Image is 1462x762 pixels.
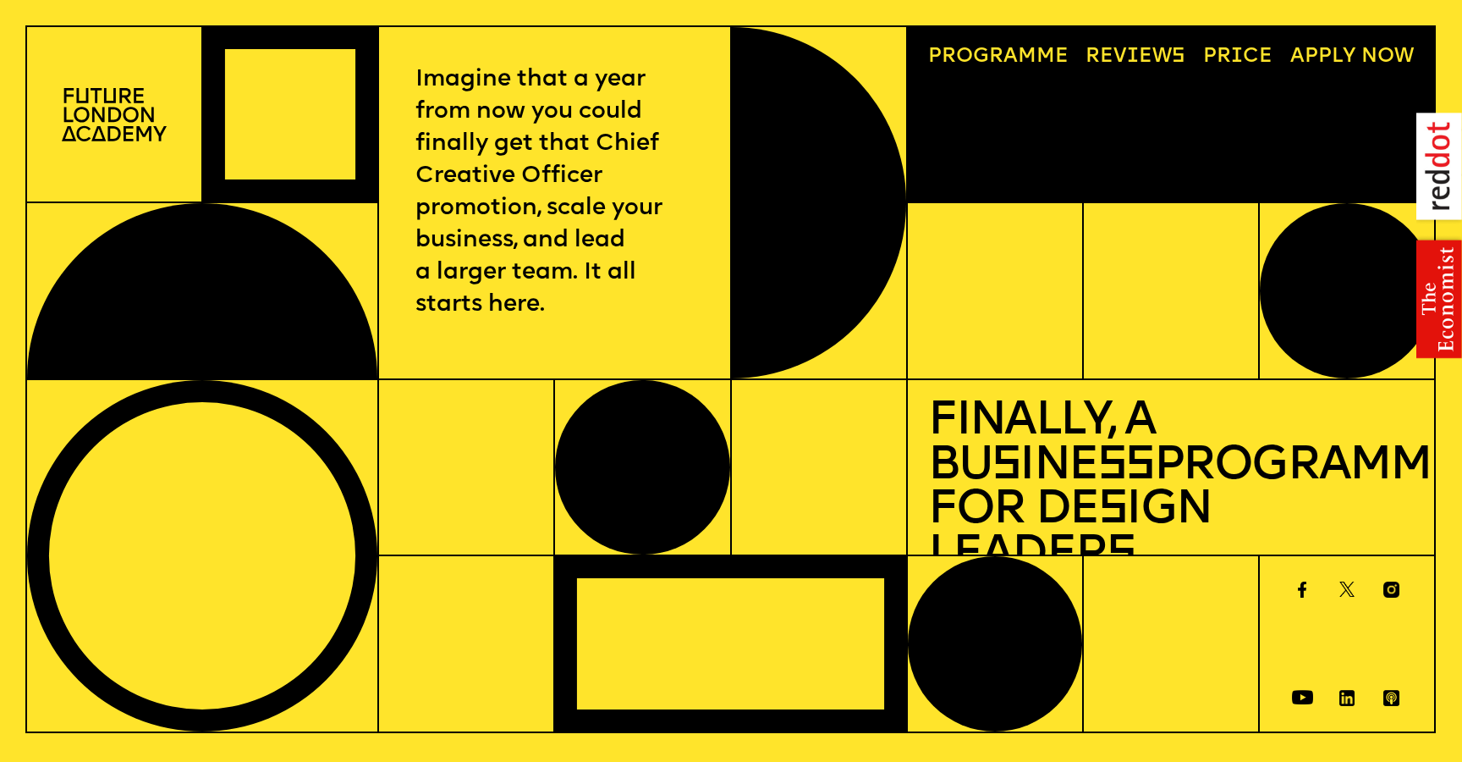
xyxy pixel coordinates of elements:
[1098,488,1126,534] span: s
[1290,47,1305,67] span: A
[1280,37,1424,78] a: Apply now
[992,444,1020,490] span: s
[1193,37,1283,78] a: Price
[1003,47,1018,67] span: a
[1075,37,1195,78] a: Reviews
[1107,533,1135,579] span: s
[415,63,693,321] p: Imagine that a year from now you could finally get that Chief Creative Officer promotion, scale y...
[928,400,1414,578] h1: Finally, a Bu ine Programme for De ign Leader
[918,37,1079,78] a: Programme
[1097,444,1153,490] span: ss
